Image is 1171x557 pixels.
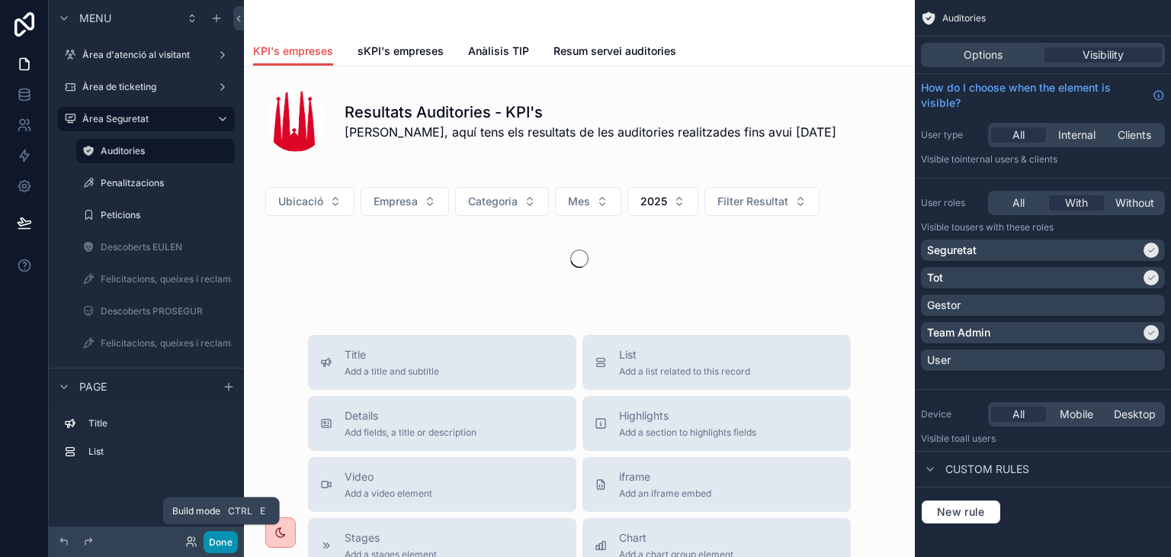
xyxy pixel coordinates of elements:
span: KPI's empreses [253,43,333,59]
span: Desktop [1114,407,1156,422]
button: VideoAdd a video element [308,457,576,512]
span: Options [964,47,1003,63]
span: Add a section to highlights fields [619,427,756,439]
span: iframe [619,469,711,485]
label: Penalitzacions [101,177,232,189]
a: Àrea d'atenció al visitant [58,43,235,67]
span: Custom rules [945,462,1029,477]
a: Peticions [76,203,235,227]
span: Page [79,379,107,394]
span: Clients [1118,127,1151,143]
span: How do I choose when the element is visible? [921,80,1147,111]
div: scrollable content [49,404,244,479]
button: ListAdd a list related to this record [582,335,851,390]
p: Team Admin [927,325,990,340]
label: Title [88,417,229,430]
p: Seguretat [927,243,977,258]
span: Add a video element [345,488,432,500]
p: Visible to [921,221,1165,233]
span: Stages [345,530,437,546]
p: Tot [927,270,943,285]
span: List [619,347,750,362]
label: Auditories [101,145,226,157]
label: Felicitacions, queixes i reclamacions Eulen [101,273,285,285]
label: User roles [921,197,982,209]
label: Àrea Seguretat [82,113,204,125]
label: Device [921,408,982,420]
span: Add a list related to this record [619,365,750,378]
span: Anàlisis TIP [468,43,529,59]
p: Gestor [927,298,961,313]
a: Felicitacions, queixes i reclamacions Prosegur [76,331,235,356]
label: Descoberts PROSEGUR [101,305,232,317]
button: HighlightsAdd a section to highlights fields [582,396,851,451]
a: Penalitzacions [76,171,235,195]
span: Without [1115,195,1154,211]
span: Auditories [942,12,986,24]
label: Àrea d'atenció al visitant [82,49,210,61]
span: Add fields, a title or description [345,427,476,439]
button: TitleAdd a title and subtitle [308,335,576,390]
button: New rule [921,500,1001,524]
span: All [1012,127,1025,143]
span: Internal users & clients [960,153,1057,165]
span: New rule [931,505,991,519]
span: Title [345,347,439,362]
button: Done [204,531,238,553]
span: Add a title and subtitle [345,365,439,378]
span: Users with these roles [960,221,1054,233]
a: Felicitacions, queixes i reclamacions Eulen [76,267,235,291]
span: Highlights [619,408,756,423]
span: all users [960,433,996,444]
a: Descoberts EULEN [76,235,235,259]
span: Chart [619,530,733,546]
span: With [1065,195,1088,211]
span: All [1012,407,1025,422]
a: Àrea Seguretat [58,107,235,131]
span: Mobile [1060,407,1093,422]
a: How do I choose when the element is visible? [921,80,1165,111]
a: Resum servei auditories [553,37,676,68]
a: Anàlisis TIP [468,37,529,68]
span: Ctrl [226,504,254,519]
button: DetailsAdd fields, a title or description [308,396,576,451]
label: Descoberts EULEN [101,241,232,253]
span: All [1012,195,1025,211]
span: Details [345,408,476,423]
a: Auditories [76,139,235,163]
label: Àrea de ticketing [82,81,210,93]
a: Felicitacions, queixes i reclamacions [76,363,235,388]
label: User type [921,129,982,141]
p: User [927,353,951,368]
p: Visible to [921,153,1165,166]
button: iframeAdd an iframe embed [582,457,851,512]
span: Internal [1058,127,1096,143]
label: Felicitacions, queixes i reclamacions Prosegur [101,337,301,349]
a: Àrea de ticketing [58,75,235,99]
span: Visibility [1083,47,1124,63]
label: Peticions [101,209,232,221]
span: Video [345,469,432,485]
span: E [257,505,269,517]
span: Resum servei auditories [553,43,676,59]
a: KPI's empreses [253,37,333,66]
span: Add an iframe embed [619,488,711,500]
span: sKPI's empreses [358,43,444,59]
span: Build mode [172,505,220,517]
a: sKPI's empreses [358,37,444,68]
span: Menu [79,11,111,26]
label: List [88,446,229,458]
a: Descoberts PROSEGUR [76,299,235,324]
p: Visible to [921,433,1165,445]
